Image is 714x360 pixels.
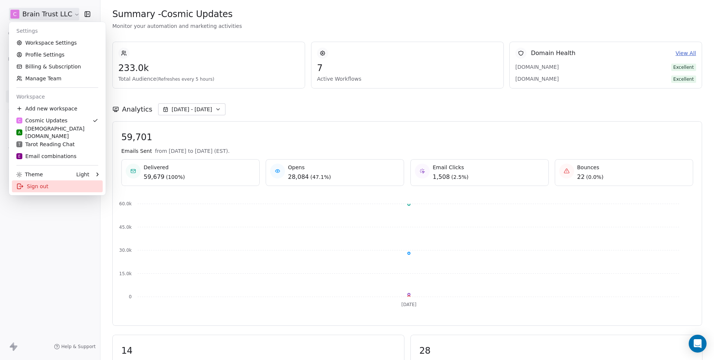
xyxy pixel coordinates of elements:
div: Tarot Reading Chat [16,141,75,148]
div: [DEMOGRAPHIC_DATA][DOMAIN_NAME] [16,125,98,140]
div: Settings [12,25,103,37]
a: Billing & Subscription [12,61,103,73]
span: T [18,142,20,147]
div: Sign out [12,180,103,192]
a: Workspace Settings [12,37,103,49]
div: Workspace [12,91,103,103]
div: Light [76,171,89,178]
span: C [18,118,20,123]
a: Profile Settings [12,49,103,61]
div: Theme [16,171,43,178]
a: Manage Team [12,73,103,84]
div: Add new workspace [12,103,103,115]
div: Email combinations [16,152,77,160]
span: E [18,154,20,159]
span: A [18,130,21,135]
div: Cosmic Updates [16,117,67,124]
